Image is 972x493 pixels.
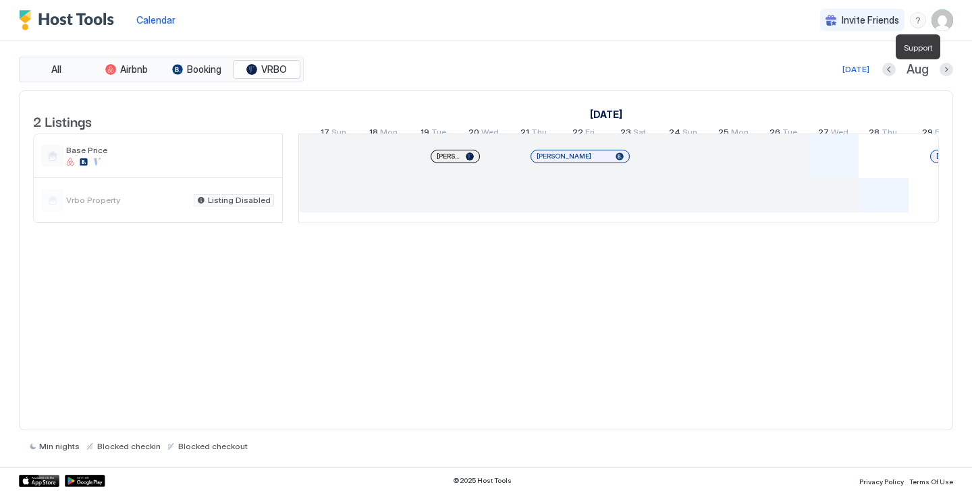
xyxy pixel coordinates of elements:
[935,127,944,141] span: Fri
[682,127,697,141] span: Sun
[620,127,631,141] span: 23
[33,111,92,131] span: 2 Listings
[617,124,649,144] a: August 23, 2025
[782,127,797,141] span: Tue
[840,61,871,78] button: [DATE]
[437,152,460,161] span: [PERSON_NAME]
[769,127,780,141] span: 26
[842,63,869,76] div: [DATE]
[453,476,512,485] span: © 2025 Host Tools
[766,124,801,144] a: August 26, 2025
[366,124,401,144] a: August 18, 2025
[481,127,499,141] span: Wed
[585,127,595,141] span: Fri
[718,127,729,141] span: 25
[22,60,90,79] button: All
[380,127,398,141] span: Mon
[517,124,550,144] a: August 21, 2025
[421,127,429,141] span: 19
[666,124,701,144] a: August 24, 2025
[233,60,300,79] button: VRBO
[907,62,929,78] span: Aug
[909,473,953,488] a: Terms Of Use
[51,63,61,76] span: All
[569,124,598,144] a: August 22, 2025
[910,12,926,28] div: menu
[882,127,897,141] span: Thu
[65,475,105,487] a: Google Play Store
[922,127,933,141] span: 29
[842,14,899,26] span: Invite Friends
[331,127,346,141] span: Sun
[178,441,248,451] span: Blocked checkout
[587,105,626,124] a: August 13, 2025
[669,127,680,141] span: 24
[468,127,479,141] span: 20
[865,124,900,144] a: August 28, 2025
[859,477,904,486] span: Privacy Policy
[321,127,329,141] span: 17
[537,152,591,161] span: [PERSON_NAME]
[919,124,948,144] a: August 29, 2025
[633,127,646,141] span: Sat
[19,475,59,487] a: App Store
[261,63,287,76] span: VRBO
[882,63,896,76] button: Previous month
[520,127,529,141] span: 21
[317,124,350,144] a: August 17, 2025
[940,63,953,76] button: Next month
[815,124,852,144] a: August 27, 2025
[831,127,848,141] span: Wed
[92,60,160,79] button: Airbnb
[66,145,274,155] span: Base Price
[932,9,953,31] div: User profile
[715,124,752,144] a: August 25, 2025
[187,63,221,76] span: Booking
[19,10,120,30] a: Host Tools Logo
[120,63,148,76] span: Airbnb
[136,14,175,26] span: Calendar
[97,441,161,451] span: Blocked checkin
[904,42,932,53] span: Support
[163,60,230,79] button: Booking
[859,473,904,488] a: Privacy Policy
[465,124,502,144] a: August 20, 2025
[369,127,378,141] span: 18
[19,57,304,82] div: tab-group
[431,127,446,141] span: Tue
[531,127,547,141] span: Thu
[572,127,583,141] span: 22
[66,195,188,205] span: Vrbo Property
[869,127,880,141] span: 28
[417,124,450,144] a: August 19, 2025
[136,13,175,27] a: Calendar
[818,127,829,141] span: 27
[731,127,749,141] span: Mon
[909,477,953,486] span: Terms Of Use
[39,441,80,451] span: Min nights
